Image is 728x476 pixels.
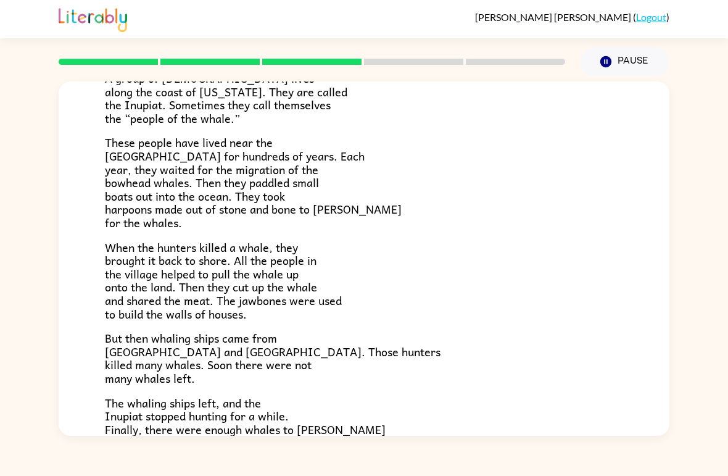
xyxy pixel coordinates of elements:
[105,394,386,452] span: The whaling ships left, and the Inupiat stopped hunting for a while. Finally, there were enough w...
[59,5,127,32] img: Literably
[475,11,669,23] div: ( )
[105,238,342,323] span: When the hunters killed a whale, they brought it back to shore. All the people in the village hel...
[105,329,441,387] span: But then whaling ships came from [GEOGRAPHIC_DATA] and [GEOGRAPHIC_DATA]. Those hunters killed ma...
[475,11,633,23] span: [PERSON_NAME] [PERSON_NAME]
[105,69,347,127] span: A group of [DEMOGRAPHIC_DATA] lives along the coast of [US_STATE]. They are called the Inupiat. S...
[580,48,669,76] button: Pause
[105,133,402,232] span: These people have lived near the [GEOGRAPHIC_DATA] for hundreds of years. Each year, they waited ...
[636,11,666,23] a: Logout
